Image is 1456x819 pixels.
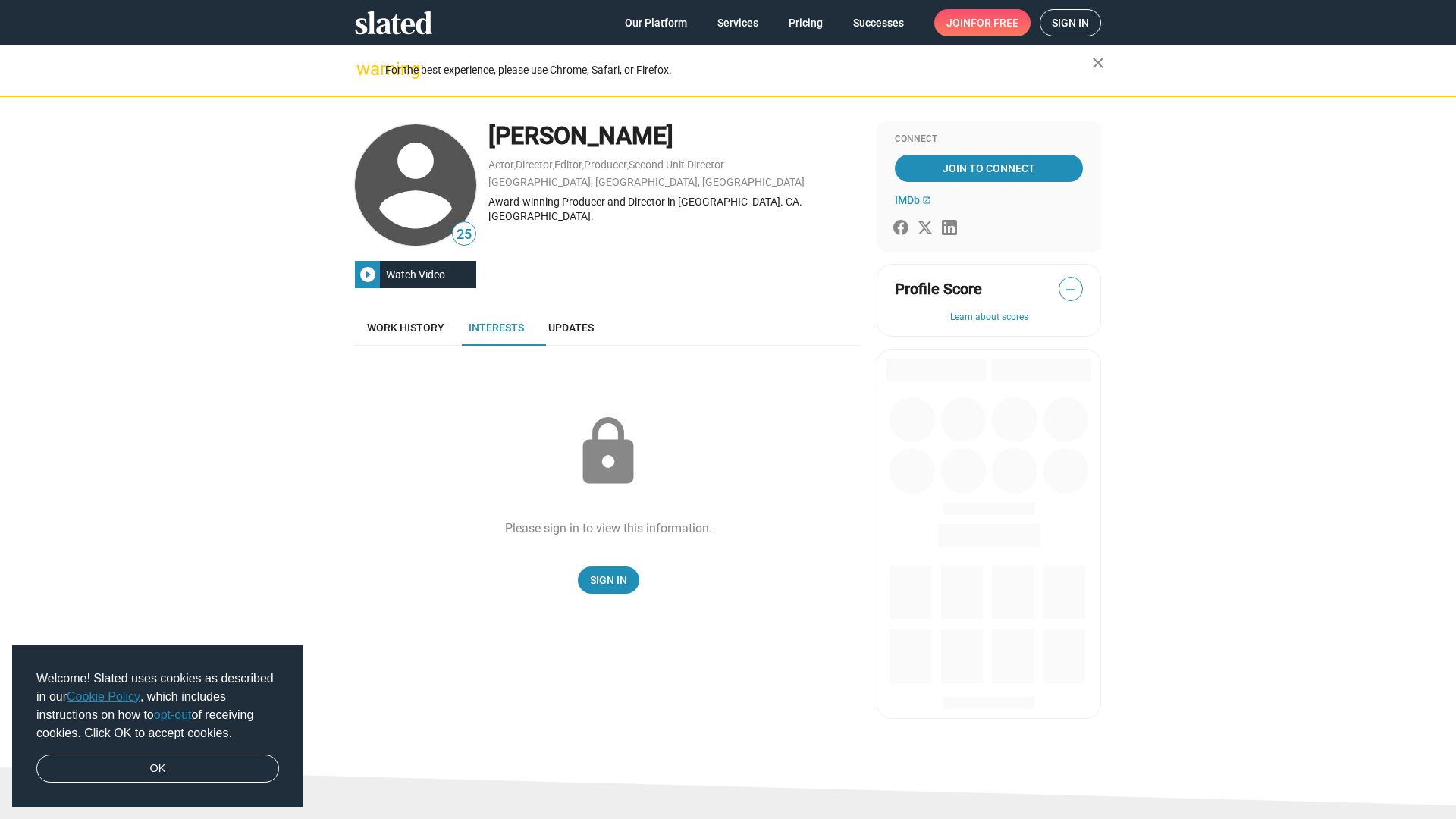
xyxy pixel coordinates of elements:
[629,158,724,171] a: Second Unit Director
[548,322,594,334] span: Updates
[627,162,629,170] span: ,
[841,9,916,36] a: Successes
[356,60,375,78] mat-icon: warning
[922,196,931,205] mat-icon: open_in_new
[895,312,1083,324] button: Learn about scores
[789,9,823,36] span: Pricing
[385,60,1092,80] div: For the best experience, please use Chrome, Safari, or Firefox.
[590,566,627,594] span: Sign In
[355,309,457,346] a: Work history
[457,309,536,346] a: Interests
[453,224,475,245] span: 25
[895,194,920,206] span: IMDb
[613,9,699,36] a: Our Platform
[536,309,606,346] a: Updates
[971,9,1018,36] span: for free
[359,265,377,284] mat-icon: play_circle_filled
[853,9,904,36] span: Successes
[625,9,687,36] span: Our Platform
[514,162,516,170] span: ,
[488,158,514,171] a: Actor
[505,520,712,536] div: Please sign in to view this information.
[488,195,861,223] div: Award-winning Producer and Director in [GEOGRAPHIC_DATA]. CA. [GEOGRAPHIC_DATA].
[516,158,553,171] a: Director
[934,9,1031,36] a: Joinfor free
[36,670,279,742] span: Welcome! Slated uses cookies as described in our , which includes instructions on how to of recei...
[1089,54,1107,72] mat-icon: close
[67,690,140,703] a: Cookie Policy
[895,155,1083,182] a: Join To Connect
[578,566,639,594] a: Sign In
[895,279,982,300] span: Profile Score
[554,158,582,171] a: Editor
[1059,280,1082,300] span: —
[553,162,554,170] span: ,
[469,322,524,334] span: Interests
[705,9,770,36] a: Services
[898,155,1080,182] span: Join To Connect
[154,708,192,721] a: opt-out
[717,9,758,36] span: Services
[777,9,835,36] a: Pricing
[946,9,1018,36] span: Join
[355,261,476,288] button: Watch Video
[380,261,451,288] div: Watch Video
[36,755,279,783] a: dismiss cookie message
[895,194,931,206] a: IMDb
[895,133,1083,146] div: Connect
[12,645,303,808] div: cookieconsent
[1040,9,1101,36] a: Sign in
[488,120,861,152] div: [PERSON_NAME]
[488,176,805,188] a: [GEOGRAPHIC_DATA], [GEOGRAPHIC_DATA], [GEOGRAPHIC_DATA]
[570,414,646,490] mat-icon: lock
[584,158,627,171] a: Producer
[1052,10,1089,36] span: Sign in
[367,322,444,334] span: Work history
[582,162,584,170] span: ,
